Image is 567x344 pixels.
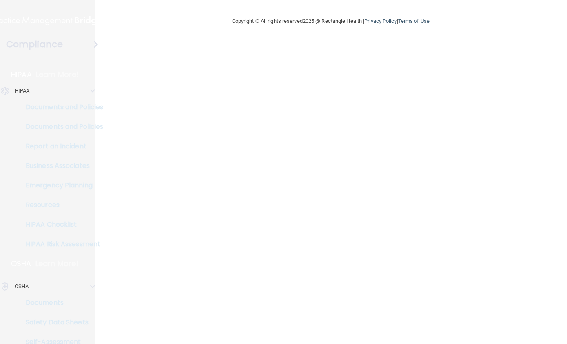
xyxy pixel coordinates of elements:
[11,70,32,79] p: HIPAA
[5,221,117,229] p: HIPAA Checklist
[6,39,63,50] h4: Compliance
[5,181,117,190] p: Emergency Planning
[15,282,29,291] p: OSHA
[5,103,117,111] p: Documents and Policies
[11,259,31,269] p: OSHA
[5,318,117,326] p: Safety Data Sheets
[35,259,79,269] p: Learn More!
[5,299,117,307] p: Documents
[5,162,117,170] p: Business Associates
[5,142,117,150] p: Report an Incident
[5,123,117,131] p: Documents and Policies
[5,240,117,248] p: HIPAA Risk Assessment
[5,201,117,209] p: Resources
[364,18,396,24] a: Privacy Policy
[398,18,430,24] a: Terms of Use
[15,86,30,96] p: HIPAA
[182,8,480,34] div: Copyright © All rights reserved 2025 @ Rectangle Health | |
[36,70,79,79] p: Learn More!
